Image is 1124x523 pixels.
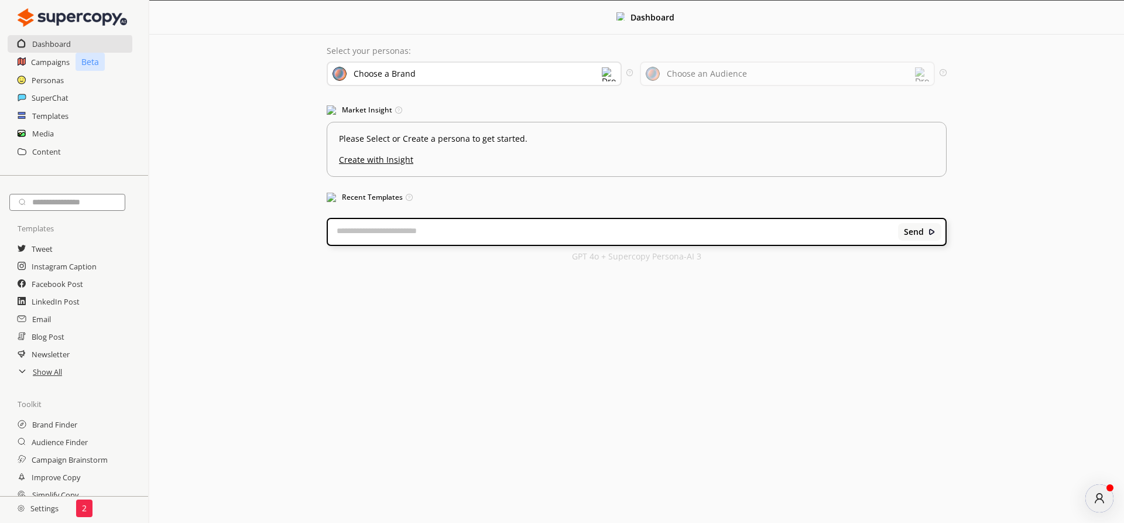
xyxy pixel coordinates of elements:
[630,12,674,23] b: Dashboard
[32,469,80,486] a: Improve Copy
[572,252,701,261] p: GPT 4o + Supercopy Persona-AI 3
[18,6,127,29] img: Close
[32,451,108,469] a: Campaign Brainstorm
[32,107,68,125] a: Templates
[327,189,947,206] h3: Recent Templates
[327,105,336,115] img: Market Insight
[32,416,77,433] a: Brand Finder
[327,46,947,56] p: Select your personas:
[31,53,70,71] a: Campaigns
[928,228,936,236] img: Close
[32,275,83,293] a: Facebook Post
[32,293,80,310] a: LinkedIn Post
[327,101,947,119] h3: Market Insight
[32,433,88,451] a: Audience Finder
[339,149,934,165] u: Create with Insight
[646,67,660,81] img: Audience Icon
[32,125,54,142] a: Media
[76,53,105,71] p: Beta
[32,240,53,258] a: Tweet
[940,69,947,76] img: Tooltip Icon
[616,12,625,20] img: Close
[333,67,347,81] img: Brand Icon
[327,193,336,202] img: Popular Templates
[667,69,747,78] div: Choose an Audience
[1085,484,1113,512] button: atlas-launcher
[32,35,71,53] a: Dashboard
[626,69,633,76] img: Tooltip Icon
[33,363,62,381] a: Show All
[395,107,402,114] img: Tooltip Icon
[32,328,64,346] a: Blog Post
[602,67,616,81] img: Dropdown Icon
[32,89,68,107] a: SuperChat
[32,71,64,89] a: Personas
[904,227,924,237] b: Send
[32,346,70,363] a: Newsletter
[406,194,413,201] img: Tooltip Icon
[339,134,934,143] p: Please Select or Create a persona to get started.
[32,486,78,504] a: Simplify Copy
[32,143,61,160] a: Content
[32,258,97,275] a: Instagram Caption
[915,67,929,81] img: Dropdown Icon
[32,310,51,328] a: Email
[1085,484,1113,512] div: atlas-message-author-avatar
[18,505,25,512] img: Close
[82,504,87,513] p: 2
[354,69,416,78] div: Choose a Brand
